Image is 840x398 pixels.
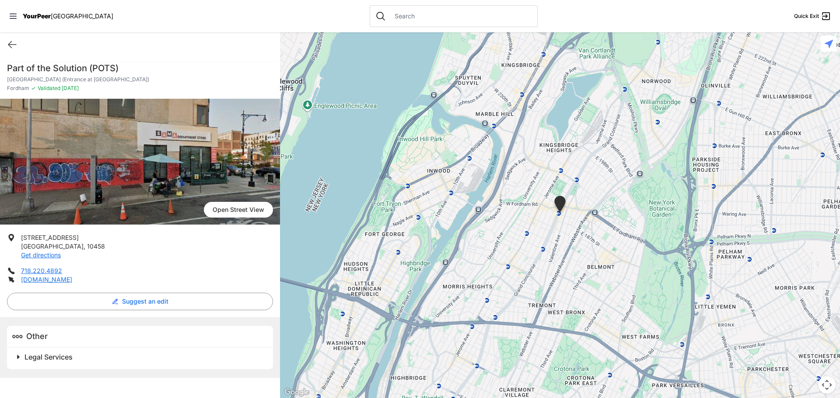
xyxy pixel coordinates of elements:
span: Quick Exit [794,13,819,20]
span: 10458 [87,242,105,250]
span: ✓ [31,85,36,92]
span: Suggest an edit [122,297,168,306]
span: [STREET_ADDRESS] [21,234,79,241]
span: Fordham [7,85,29,92]
a: Get directions [21,251,61,259]
span: YourPeer [23,12,51,20]
input: Search [389,12,532,21]
span: Legal Services [24,353,73,361]
span: Validated [38,85,60,91]
span: [GEOGRAPHIC_DATA] [21,242,84,250]
a: [DOMAIN_NAME] [21,276,72,283]
button: Suggest an edit [7,293,273,310]
span: Other [26,332,48,341]
span: , [84,242,85,250]
a: Open this area in Google Maps (opens a new window) [282,387,311,398]
p: [GEOGRAPHIC_DATA] (Entrance at [GEOGRAPHIC_DATA]) [7,76,273,83]
span: Open Street View [204,202,273,218]
div: Grand Concourse (Entrance at 188th St) [553,196,567,215]
a: Quick Exit [794,11,831,21]
a: YourPeer[GEOGRAPHIC_DATA] [23,14,113,19]
a: 718.220.4892 [21,267,62,274]
h1: Part of the Solution (POTS) [7,62,273,74]
button: Map camera controls [818,376,836,394]
span: [DATE] [60,85,79,91]
span: [GEOGRAPHIC_DATA] [51,12,113,20]
img: Google [282,387,311,398]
